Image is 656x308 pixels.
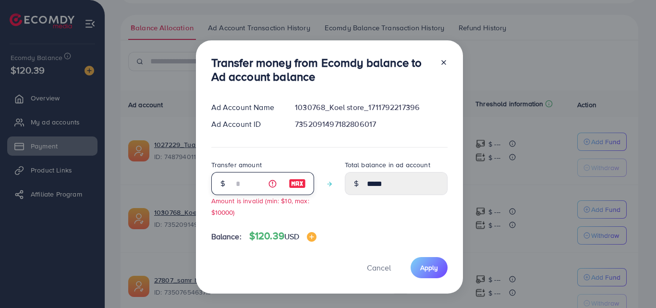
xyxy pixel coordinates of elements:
h3: Transfer money from Ecomdy balance to Ad account balance [211,56,432,84]
img: image [289,178,306,189]
div: 1030768_Koel store_1711792217396 [287,102,455,113]
span: USD [284,231,299,242]
label: Transfer amount [211,160,262,170]
span: Balance: [211,231,242,242]
span: Apply [420,263,438,272]
div: 7352091497182806017 [287,119,455,130]
iframe: Chat [615,265,649,301]
button: Cancel [355,257,403,278]
label: Total balance in ad account [345,160,430,170]
button: Apply [411,257,448,278]
img: image [307,232,316,242]
span: Cancel [367,262,391,273]
small: Amount is invalid (min: $10, max: $10000) [211,196,309,216]
div: Ad Account ID [204,119,288,130]
div: Ad Account Name [204,102,288,113]
h4: $120.39 [249,230,317,242]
